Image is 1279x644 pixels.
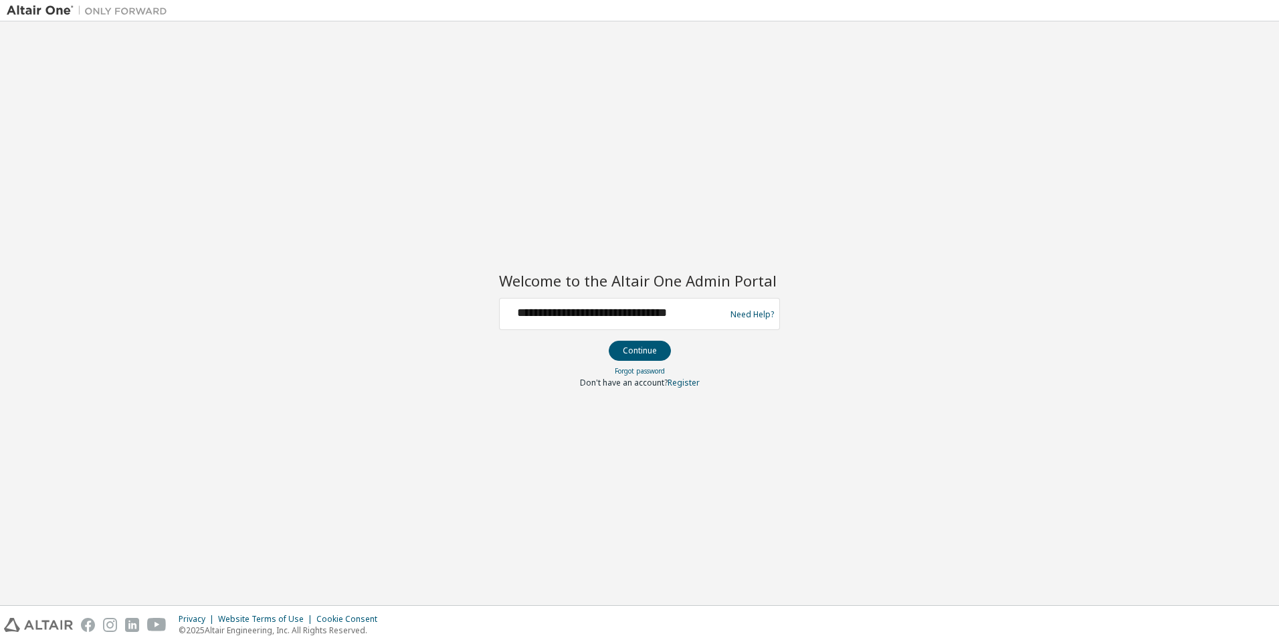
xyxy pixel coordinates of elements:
[499,271,780,290] h2: Welcome to the Altair One Admin Portal
[125,618,139,632] img: linkedin.svg
[81,618,95,632] img: facebook.svg
[580,377,668,388] span: Don't have an account?
[316,614,385,625] div: Cookie Consent
[147,618,167,632] img: youtube.svg
[7,4,174,17] img: Altair One
[103,618,117,632] img: instagram.svg
[218,614,316,625] div: Website Terms of Use
[668,377,700,388] a: Register
[179,614,218,625] div: Privacy
[615,366,665,376] a: Forgot password
[179,625,385,636] p: © 2025 Altair Engineering, Inc. All Rights Reserved.
[609,341,671,361] button: Continue
[4,618,73,632] img: altair_logo.svg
